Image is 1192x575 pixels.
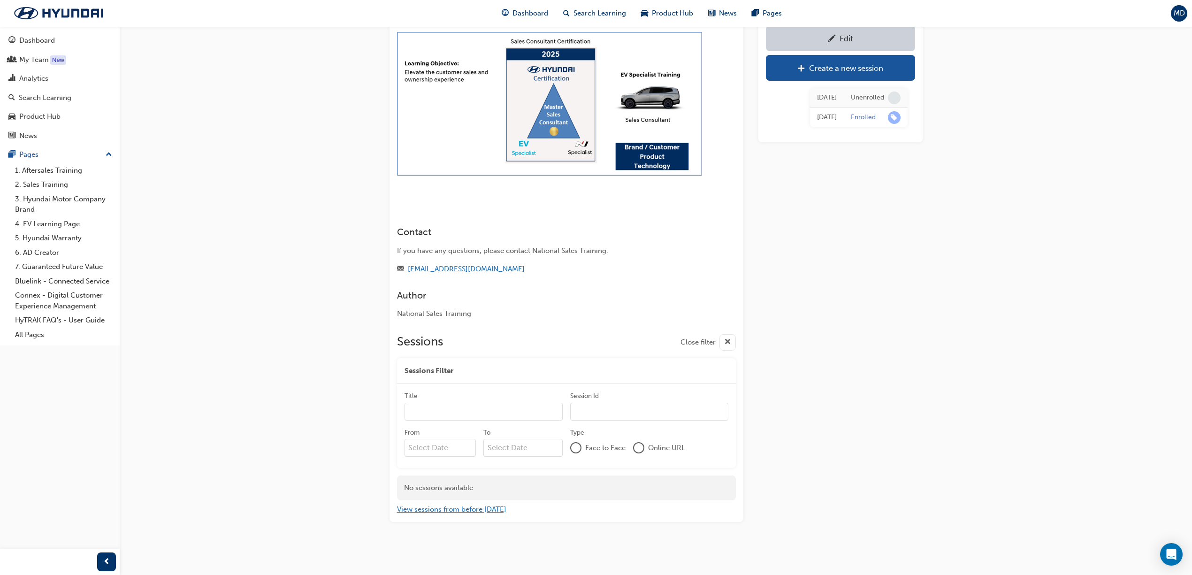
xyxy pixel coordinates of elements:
[502,8,509,19] span: guage-icon
[701,4,744,23] a: news-iconNews
[397,475,736,500] div: No sessions available
[573,8,626,19] span: Search Learning
[556,4,634,23] a: search-iconSearch Learning
[19,111,61,122] div: Product Hub
[563,8,570,19] span: search-icon
[11,288,116,313] a: Connex - Digital Customer Experience Management
[744,4,789,23] a: pages-iconPages
[405,366,453,376] span: Sessions Filter
[8,75,15,83] span: chart-icon
[397,227,702,238] h3: Contact
[11,192,116,217] a: 3. Hyundai Motor Company Brand
[766,25,915,51] a: Edit
[851,113,876,122] div: Enrolled
[763,8,782,19] span: Pages
[11,163,116,178] a: 1. Aftersales Training
[11,313,116,328] a: HyTRAK FAQ's - User Guide
[648,443,685,453] span: Online URL
[570,391,599,401] div: Session Id
[1174,8,1185,19] span: MD
[634,4,701,23] a: car-iconProduct Hub
[840,34,853,43] div: Edit
[11,245,116,260] a: 6. AD Creator
[766,55,915,81] a: Create a new session
[888,111,901,124] span: learningRecordVerb_ENROLL-icon
[483,439,563,457] input: To
[851,93,884,102] div: Unenrolled
[570,428,584,437] div: Type
[103,556,110,568] span: prev-icon
[11,328,116,342] a: All Pages
[397,504,506,515] button: View sessions from before [DATE]
[641,8,648,19] span: car-icon
[4,32,116,49] a: Dashboard
[652,8,693,19] span: Product Hub
[397,245,702,256] div: If you have any questions, please contact National Sales Training.
[483,428,490,437] div: To
[8,56,15,64] span: people-icon
[19,73,48,84] div: Analytics
[8,113,15,121] span: car-icon
[106,149,112,161] span: up-icon
[19,35,55,46] div: Dashboard
[1160,543,1183,566] div: Open Intercom Messenger
[4,146,116,163] button: Pages
[408,265,525,273] a: [EMAIL_ADDRESS][DOMAIN_NAME]
[8,94,15,102] span: search-icon
[397,290,702,301] h3: Author
[4,51,116,69] a: My Team
[494,4,556,23] a: guage-iconDashboard
[4,70,116,87] a: Analytics
[11,217,116,231] a: 4. EV Learning Page
[752,8,759,19] span: pages-icon
[680,334,736,351] button: Close filter
[797,64,805,74] span: plus-icon
[809,63,883,73] div: Create a new session
[8,37,15,45] span: guage-icon
[11,177,116,192] a: 2. Sales Training
[19,54,49,65] div: My Team
[19,92,71,103] div: Search Learning
[828,35,836,44] span: pencil-icon
[708,8,715,19] span: news-icon
[397,308,702,319] div: National Sales Training
[817,112,837,123] div: Fri Jul 11 2025 13:04:02 GMT+1000 (Australian Eastern Standard Time)
[8,151,15,159] span: pages-icon
[817,92,837,103] div: Fri Jul 11 2025 13:05:25 GMT+1000 (Australian Eastern Standard Time)
[405,391,418,401] div: Title
[50,55,66,65] div: Tooltip anchor
[11,260,116,274] a: 7. Guaranteed Future Value
[888,92,901,104] span: learningRecordVerb_NONE-icon
[585,443,626,453] span: Face to Face
[680,337,716,348] span: Close filter
[719,8,737,19] span: News
[11,274,116,289] a: Bluelink - Connected Service
[19,130,37,141] div: News
[724,337,731,348] span: cross-icon
[11,231,116,245] a: 5. Hyundai Warranty
[397,334,443,351] h2: Sessions
[4,89,116,107] a: Search Learning
[570,403,728,421] input: Session Id
[405,439,476,457] input: From
[512,8,548,19] span: Dashboard
[397,263,702,275] div: Email
[4,108,116,125] a: Product Hub
[397,265,404,274] span: email-icon
[4,30,116,146] button: DashboardMy TeamAnalyticsSearch LearningProduct HubNews
[5,3,113,23] img: Trak
[19,149,38,160] div: Pages
[4,127,116,145] a: News
[8,132,15,140] span: news-icon
[405,403,563,421] input: Title
[405,428,420,437] div: From
[1171,5,1187,22] button: MD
